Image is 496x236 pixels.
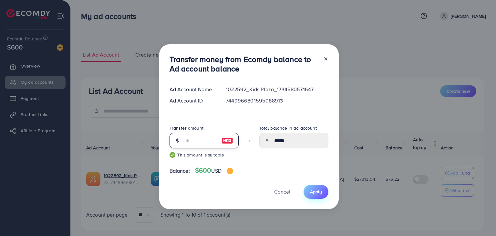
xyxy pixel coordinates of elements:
img: image [222,137,233,145]
button: Cancel [266,185,298,199]
label: Transfer amount [170,125,203,131]
img: image [227,168,233,174]
div: 7449966801595088913 [221,97,333,104]
div: Ad Account Name [164,86,221,93]
span: Cancel [274,188,290,195]
div: Ad Account ID [164,97,221,104]
h4: $600 [195,166,233,175]
iframe: Chat [469,207,491,231]
label: Total balance in ad account [259,125,317,131]
img: guide [170,152,175,158]
small: This amount is suitable [170,152,239,158]
div: 1022592_Kids Plaza_1734580571647 [221,86,333,93]
h3: Transfer money from Ecomdy balance to Ad account balance [170,55,318,73]
button: Apply [304,185,328,199]
span: Balance: [170,167,190,175]
span: Apply [310,188,322,195]
span: USD [211,167,221,174]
